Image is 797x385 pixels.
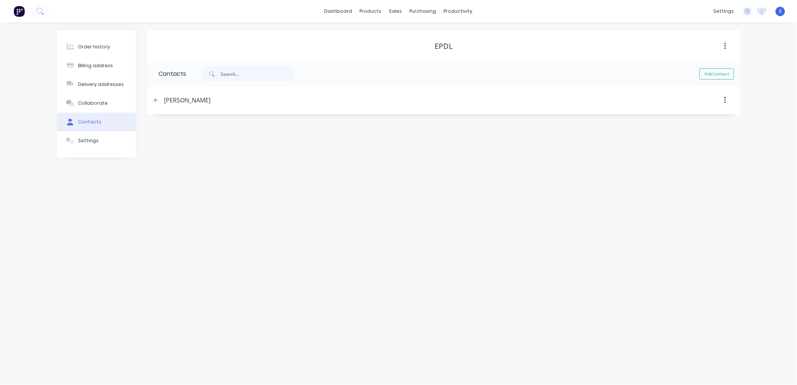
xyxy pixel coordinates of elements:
[406,6,440,17] div: purchasing
[57,75,136,94] button: Delivery addresses
[14,6,25,17] img: Factory
[164,96,211,105] div: [PERSON_NAME]
[57,113,136,131] button: Contacts
[57,131,136,150] button: Settings
[779,8,782,15] span: S
[385,6,406,17] div: sales
[78,100,108,107] div: Collaborate
[699,68,734,80] button: Add contact
[78,62,113,69] div: Billing address
[440,6,477,17] div: productivity
[710,6,738,17] div: settings
[356,6,385,17] div: products
[57,38,136,56] button: Order history
[78,137,99,144] div: Settings
[147,62,186,86] div: Contacts
[57,56,136,75] button: Billing address
[78,81,124,88] div: Delivery addresses
[78,44,110,50] div: Order history
[221,66,295,81] input: Search...
[57,94,136,113] button: Collaborate
[321,6,356,17] a: dashboard
[435,42,453,51] div: EPDL
[78,119,101,125] div: Contacts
